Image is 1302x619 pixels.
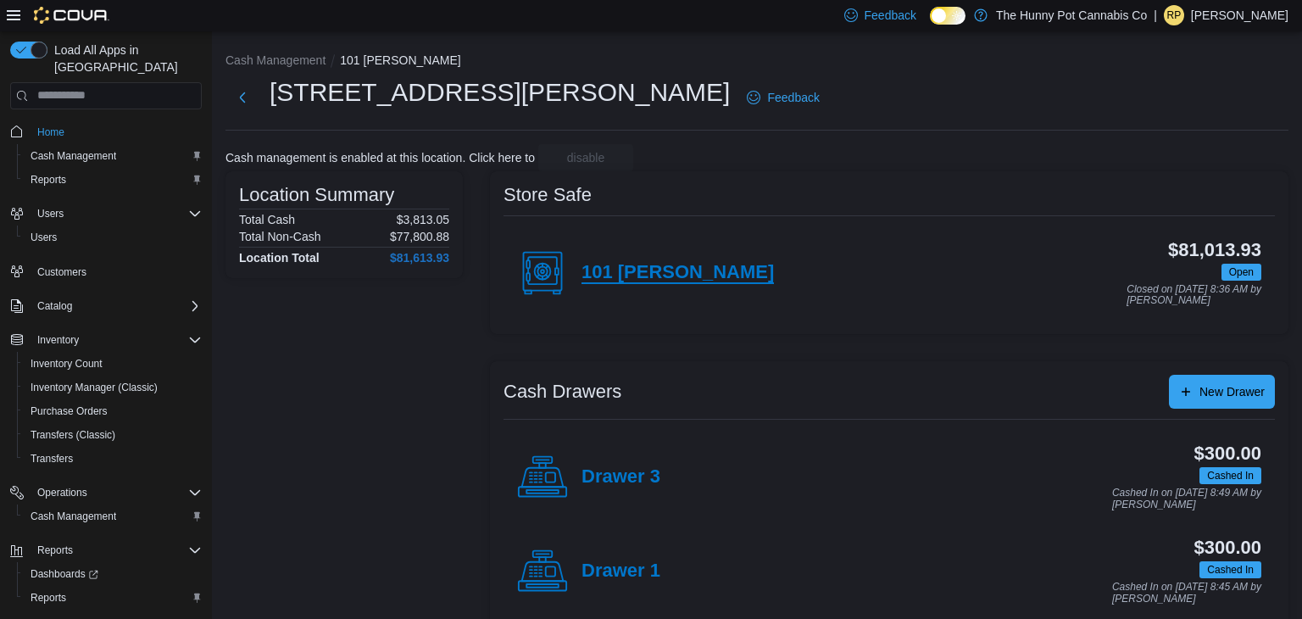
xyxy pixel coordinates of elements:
[340,53,460,67] button: 101 [PERSON_NAME]
[24,564,105,584] a: Dashboards
[17,352,209,376] button: Inventory Count
[31,204,202,224] span: Users
[239,251,320,265] h4: Location Total
[24,506,202,527] span: Cash Management
[24,425,202,445] span: Transfers (Classic)
[740,81,826,114] a: Feedback
[31,149,116,163] span: Cash Management
[567,149,604,166] span: disable
[17,562,209,586] a: Dashboards
[37,299,72,313] span: Catalog
[581,262,774,284] h4: 101 [PERSON_NAME]
[31,428,115,442] span: Transfers (Classic)
[239,213,295,226] h6: Total Cash
[538,144,633,171] button: disable
[17,586,209,610] button: Reports
[17,447,209,471] button: Transfers
[31,330,86,350] button: Inventory
[31,204,70,224] button: Users
[31,381,158,394] span: Inventory Manager (Classic)
[581,466,660,488] h4: Drawer 3
[24,227,202,248] span: Users
[24,170,202,190] span: Reports
[24,506,123,527] a: Cash Management
[37,125,64,139] span: Home
[24,588,202,608] span: Reports
[767,89,819,106] span: Feedback
[1229,265,1254,280] span: Open
[31,231,57,244] span: Users
[31,482,94,503] button: Operations
[1199,383,1265,400] span: New Drawer
[37,486,87,499] span: Operations
[24,354,202,374] span: Inventory Count
[31,567,98,581] span: Dashboards
[37,207,64,220] span: Users
[1191,5,1288,25] p: [PERSON_NAME]
[1168,240,1261,260] h3: $81,013.93
[31,540,80,560] button: Reports
[3,120,209,144] button: Home
[390,230,449,243] p: $77,800.88
[1207,562,1254,577] span: Cashed In
[24,564,202,584] span: Dashboards
[17,505,209,528] button: Cash Management
[31,404,108,418] span: Purchase Orders
[1199,467,1261,484] span: Cashed In
[24,377,202,398] span: Inventory Manager (Classic)
[17,376,209,399] button: Inventory Manager (Classic)
[31,510,116,523] span: Cash Management
[3,538,209,562] button: Reports
[3,294,209,318] button: Catalog
[24,146,202,166] span: Cash Management
[31,482,202,503] span: Operations
[225,151,535,165] p: Cash management is enabled at this location. Click here to
[37,544,73,557] span: Reports
[225,53,325,67] button: Cash Management
[1194,443,1261,464] h3: $300.00
[34,7,109,24] img: Cova
[504,185,592,205] h3: Store Safe
[31,261,202,282] span: Customers
[31,296,202,316] span: Catalog
[31,122,71,142] a: Home
[31,296,79,316] button: Catalog
[239,230,321,243] h6: Total Non-Cash
[3,259,209,284] button: Customers
[47,42,202,75] span: Load All Apps in [GEOGRAPHIC_DATA]
[865,7,916,24] span: Feedback
[3,481,209,505] button: Operations
[390,251,449,265] h4: $81,613.93
[37,265,86,279] span: Customers
[17,144,209,168] button: Cash Management
[24,588,73,608] a: Reports
[17,423,209,447] button: Transfers (Classic)
[3,202,209,226] button: Users
[1112,488,1261,510] p: Cashed In on [DATE] 8:49 AM by [PERSON_NAME]
[225,81,259,114] button: Next
[31,452,73,466] span: Transfers
[37,333,79,347] span: Inventory
[3,328,209,352] button: Inventory
[24,425,122,445] a: Transfers (Classic)
[225,52,1288,72] nav: An example of EuiBreadcrumbs
[24,401,114,421] a: Purchase Orders
[1127,284,1261,307] p: Closed on [DATE] 8:36 AM by [PERSON_NAME]
[930,7,965,25] input: Dark Mode
[31,357,103,371] span: Inventory Count
[1199,561,1261,578] span: Cashed In
[24,354,109,374] a: Inventory Count
[31,173,66,187] span: Reports
[504,382,621,402] h3: Cash Drawers
[1207,468,1254,483] span: Cashed In
[31,121,202,142] span: Home
[24,377,164,398] a: Inventory Manager (Classic)
[239,185,394,205] h3: Location Summary
[1221,264,1261,281] span: Open
[17,168,209,192] button: Reports
[1164,5,1184,25] div: Ricardo Peguero
[24,170,73,190] a: Reports
[31,591,66,605] span: Reports
[270,75,730,109] h1: [STREET_ADDRESS][PERSON_NAME]
[17,399,209,423] button: Purchase Orders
